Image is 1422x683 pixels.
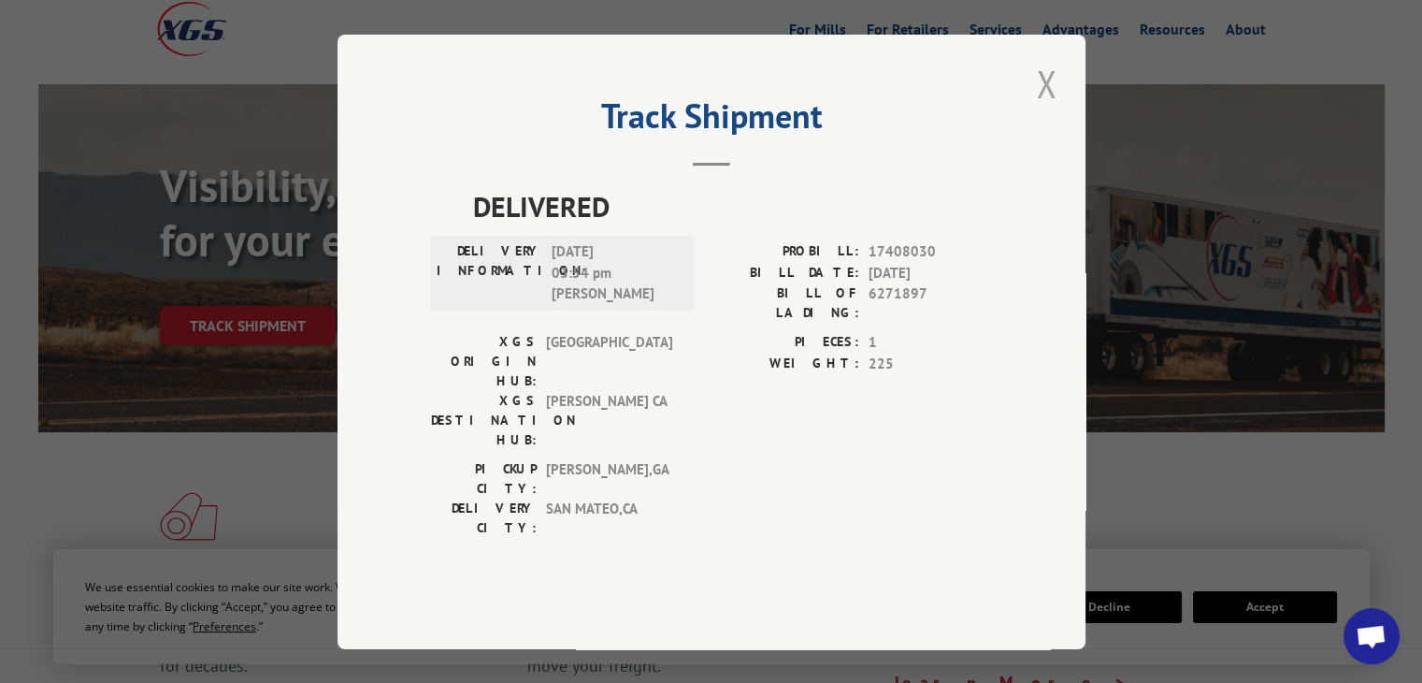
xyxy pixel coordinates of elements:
a: Open chat [1343,608,1400,664]
label: WEIGHT: [711,353,859,374]
span: [DATE] 03:54 pm [PERSON_NAME] [552,241,678,305]
span: 17408030 [869,241,992,263]
span: 6271897 [869,283,992,323]
span: [PERSON_NAME] , GA [546,459,672,499]
label: BILL DATE: [711,262,859,283]
label: XGS ORIGIN HUB: [431,332,537,391]
label: XGS DESTINATION HUB: [431,391,537,450]
span: [DATE] [869,262,992,283]
label: DELIVERY CITY: [431,499,537,538]
span: 1 [869,332,992,354]
span: [PERSON_NAME] CA [546,391,672,450]
label: PIECES: [711,332,859,354]
label: PICKUP CITY: [431,459,537,499]
label: BILL OF LADING: [711,283,859,323]
span: [GEOGRAPHIC_DATA] [546,332,672,391]
span: 225 [869,353,992,374]
label: DELIVERY INFORMATION: [437,241,542,305]
label: PROBILL: [711,241,859,263]
span: DELIVERED [473,185,992,227]
h2: Track Shipment [431,103,992,138]
span: SAN MATEO , CA [546,499,672,538]
button: Close modal [1030,58,1062,109]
